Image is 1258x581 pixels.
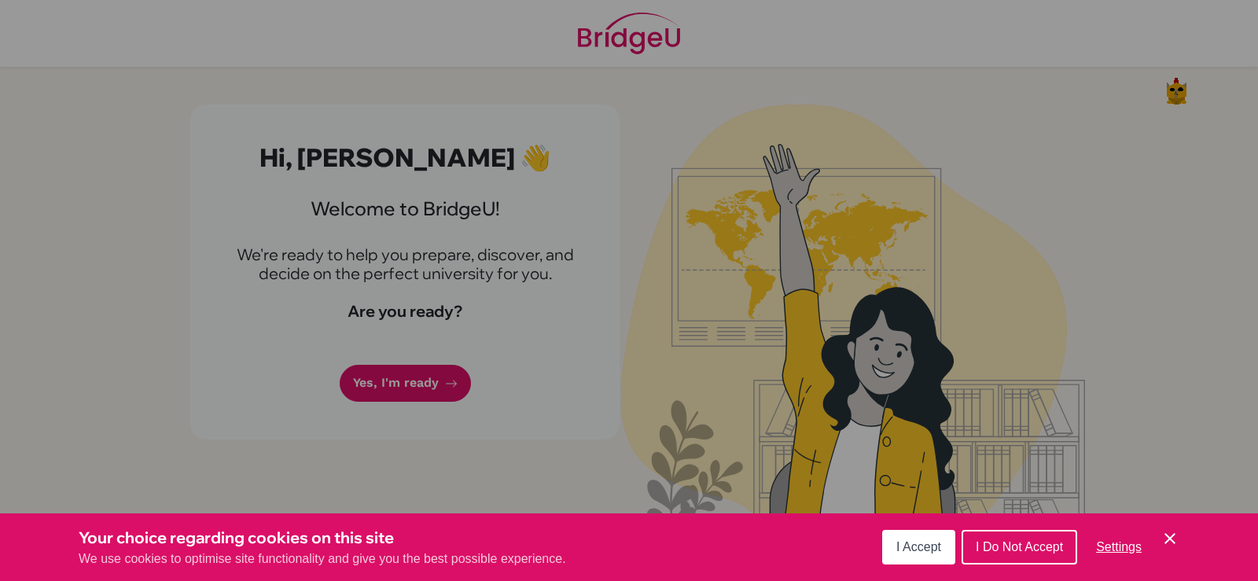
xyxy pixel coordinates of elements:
span: I Accept [896,540,941,553]
p: We use cookies to optimise site functionality and give you the best possible experience. [79,550,566,568]
span: I Do Not Accept [976,540,1063,553]
button: I Accept [882,530,955,564]
button: I Do Not Accept [962,530,1077,564]
button: Settings [1083,531,1154,563]
h3: Your choice regarding cookies on this site [79,526,566,550]
span: Settings [1096,540,1142,553]
button: Save and close [1161,529,1179,548]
